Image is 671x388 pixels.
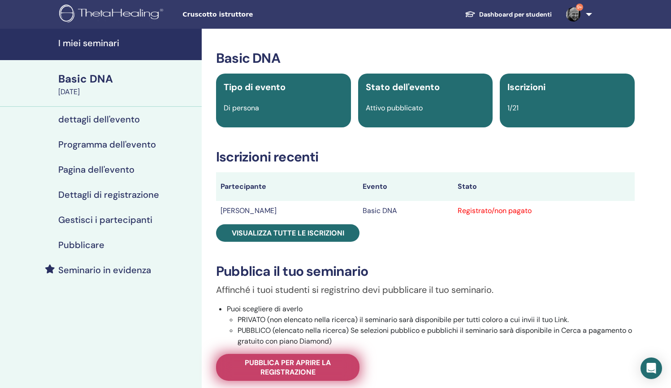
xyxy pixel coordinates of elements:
td: [PERSON_NAME] [216,201,358,221]
img: default.jpg [566,7,580,22]
span: Pubblica per aprire la registrazione [227,358,348,377]
img: logo.png [59,4,166,25]
a: Pubblica per aprire la registrazione [216,354,359,381]
a: Basic DNA[DATE] [53,71,202,97]
a: Dashboard per studenti [458,6,559,23]
h4: Pagina dell'evento [58,164,134,175]
li: PUBBLICO (elencato nella ricerca) Se selezioni pubblico e pubblichi il seminario sarà disponibile... [238,325,635,347]
li: PRIVATO (non elencato nella ricerca) il seminario sarà disponibile per tutti coloro a cui invii i... [238,314,635,325]
h3: Basic DNA [216,50,635,66]
span: Tipo di evento [224,81,286,93]
p: Affinché i tuoi studenti si registrino devi pubblicare il tuo seminario. [216,283,635,296]
h3: Pubblica il tuo seminario [216,263,635,279]
div: Open Intercom Messenger [641,357,662,379]
span: Attivo pubblicato [366,103,423,113]
h4: dettagli dell'evento [58,114,140,125]
img: graduation-cap-white.svg [465,10,476,18]
td: Basic DNA [358,201,453,221]
h4: Pubblicare [58,240,104,250]
span: Visualizza tutte le iscrizioni [232,228,344,238]
span: Di persona [224,103,259,113]
span: Iscrizioni [507,81,545,93]
a: Visualizza tutte le iscrizioni [216,224,359,242]
h4: Seminario in evidenza [58,265,151,275]
h4: Dettagli di registrazione [58,189,159,200]
th: Stato [453,172,635,201]
span: 9+ [576,4,583,11]
div: Registrato/non pagato [458,205,630,216]
h3: Iscrizioni recenti [216,149,635,165]
h4: I miei seminari [58,38,196,48]
th: Evento [358,172,453,201]
th: Partecipante [216,172,358,201]
h4: Gestisci i partecipanti [58,214,152,225]
span: Cruscotto istruttore [182,10,317,19]
li: Puoi scegliere di averlo [227,304,635,347]
span: 1/21 [507,103,519,113]
div: [DATE] [58,87,196,97]
h4: Programma dell'evento [58,139,156,150]
span: Stato dell'evento [366,81,440,93]
div: Basic DNA [58,71,196,87]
